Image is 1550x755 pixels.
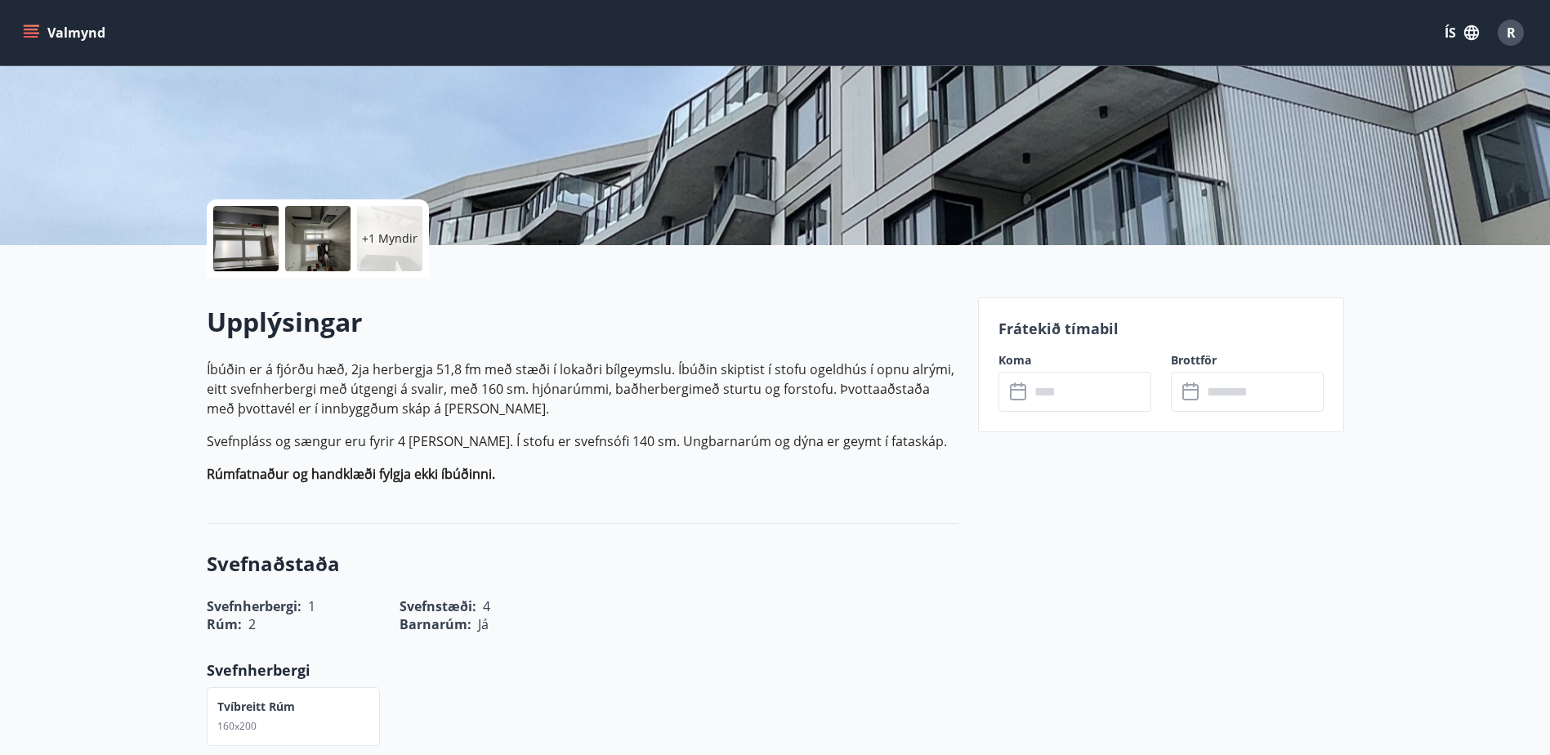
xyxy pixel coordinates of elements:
[248,615,256,633] span: 2
[217,699,295,715] p: Tvíbreitt rúm
[400,615,471,633] span: Barnarúm :
[207,659,958,681] p: Svefnherbergi
[20,18,112,47] button: menu
[207,550,958,578] h3: Svefnaðstaða
[207,304,958,340] h2: Upplýsingar
[207,360,958,418] p: Íbúðin er á fjórðu hæð, 2ja herbergja 51,8 fm með stæði í lokaðri bílgeymslu. Íbúðin skiptist í s...
[998,318,1324,339] p: Frátekið tímabil
[478,615,489,633] span: Já
[1171,352,1324,369] label: Brottför
[207,465,495,483] strong: Rúmfatnaður og handklæði fylgja ekki íbúðinni.
[1491,13,1530,52] button: R
[1507,24,1516,42] span: R
[998,352,1151,369] label: Koma
[1436,18,1488,47] button: ÍS
[207,431,958,451] p: Svefnpláss og sængur eru fyrir 4 [PERSON_NAME]. Í stofu er svefnsófi 140 sm. Ungbarnarúm og dýna ...
[362,230,418,247] p: +1 Myndir
[207,615,242,633] span: Rúm :
[217,719,257,733] span: 160x200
